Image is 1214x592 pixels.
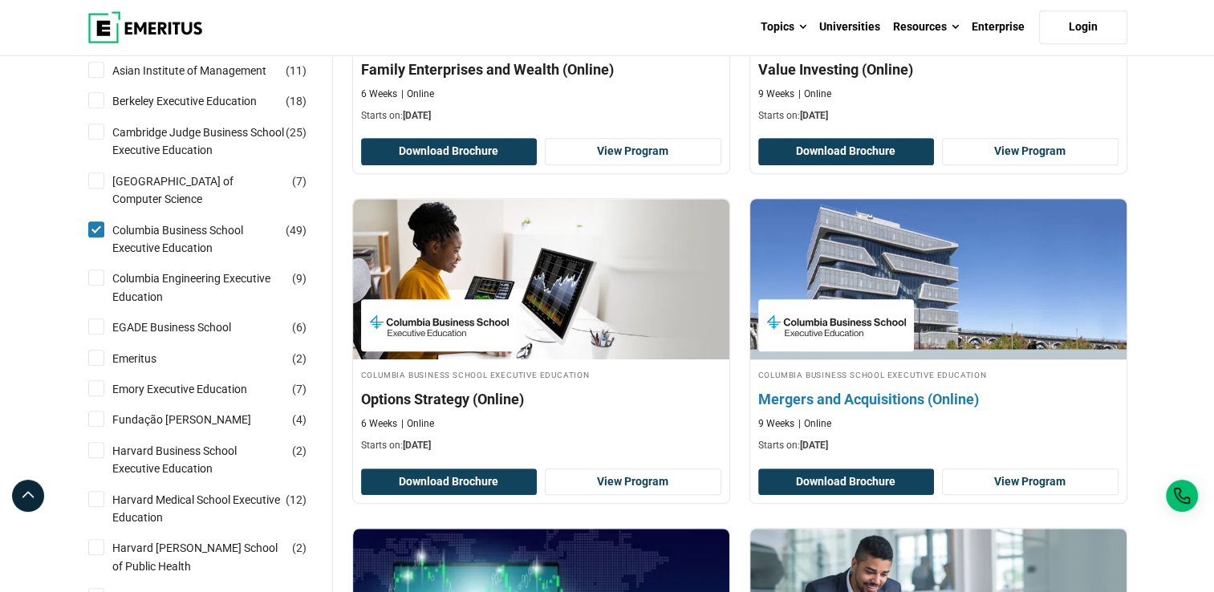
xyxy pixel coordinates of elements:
span: ( ) [286,62,307,79]
p: 6 Weeks [361,417,397,431]
img: Columbia Business School Executive Education [766,307,906,343]
a: Harvard [PERSON_NAME] School of Public Health [112,539,317,575]
h4: Columbia Business School Executive Education [758,367,1119,381]
span: 49 [290,224,302,237]
span: 6 [296,321,302,334]
span: 2 [296,444,302,457]
a: Berkeley Executive Education [112,92,289,110]
p: 6 Weeks [361,87,397,101]
span: ( ) [286,221,307,239]
span: ( ) [286,124,307,141]
a: Login [1039,10,1127,44]
h4: Columbia Business School Executive Education [361,367,721,381]
a: View Program [942,468,1119,496]
span: ( ) [292,270,307,287]
h4: Family Enterprises and Wealth (Online) [361,59,721,79]
button: Download Brochure [361,468,538,496]
p: 9 Weeks [758,87,794,101]
p: Starts on: [758,109,1119,123]
img: Mergers and Acquisitions (Online) | Online Strategy and Innovation Course [731,191,1145,367]
a: Cambridge Judge Business School Executive Education [112,124,317,160]
a: Harvard Business School Executive Education [112,442,317,478]
a: View Program [942,138,1119,165]
a: [GEOGRAPHIC_DATA] of Computer Science [112,172,317,209]
h4: Mergers and Acquisitions (Online) [758,389,1119,409]
span: ( ) [292,442,307,460]
a: View Program [545,138,721,165]
span: 25 [290,126,302,139]
span: ( ) [292,380,307,398]
span: 11 [290,64,302,77]
p: Starts on: [758,439,1119,452]
p: Online [798,417,831,431]
span: 7 [296,175,302,188]
img: Options Strategy (Online) | Online Finance Course [353,199,729,359]
span: [DATE] [800,440,828,451]
a: Columbia Business School Executive Education [112,221,317,257]
img: Columbia Business School Executive Education [369,307,509,343]
span: ( ) [292,350,307,367]
a: Fundação [PERSON_NAME] [112,411,283,428]
span: 7 [296,383,302,395]
p: Online [401,87,434,101]
span: [DATE] [403,440,431,451]
span: 2 [296,541,302,554]
span: ( ) [292,539,307,557]
a: Harvard Medical School Executive Education [112,491,317,527]
span: ( ) [292,172,307,190]
a: Finance Course by Columbia Business School Executive Education - October 16, 2025 Columbia Busine... [353,199,729,460]
button: Download Brochure [361,138,538,165]
p: Starts on: [361,109,721,123]
span: [DATE] [800,110,828,121]
span: 2 [296,352,302,365]
button: Download Brochure [758,138,935,165]
a: Emory Executive Education [112,380,279,398]
span: ( ) [292,411,307,428]
a: Strategy and Innovation Course by Columbia Business School Executive Education - October 30, 2025... [750,199,1127,460]
span: ( ) [286,491,307,509]
p: 9 Weeks [758,417,794,431]
a: EGADE Business School [112,318,263,336]
span: ( ) [286,92,307,110]
span: 4 [296,413,302,426]
a: Columbia Engineering Executive Education [112,270,317,306]
a: Emeritus [112,350,189,367]
button: Download Brochure [758,468,935,496]
h4: Options Strategy (Online) [361,389,721,409]
a: Asian Institute of Management [112,62,298,79]
h4: Value Investing (Online) [758,59,1119,79]
p: Starts on: [361,439,721,452]
p: Online [401,417,434,431]
a: View Program [545,468,721,496]
span: 18 [290,95,302,107]
span: 12 [290,493,302,506]
span: [DATE] [403,110,431,121]
span: ( ) [292,318,307,336]
p: Online [798,87,831,101]
span: 9 [296,272,302,285]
